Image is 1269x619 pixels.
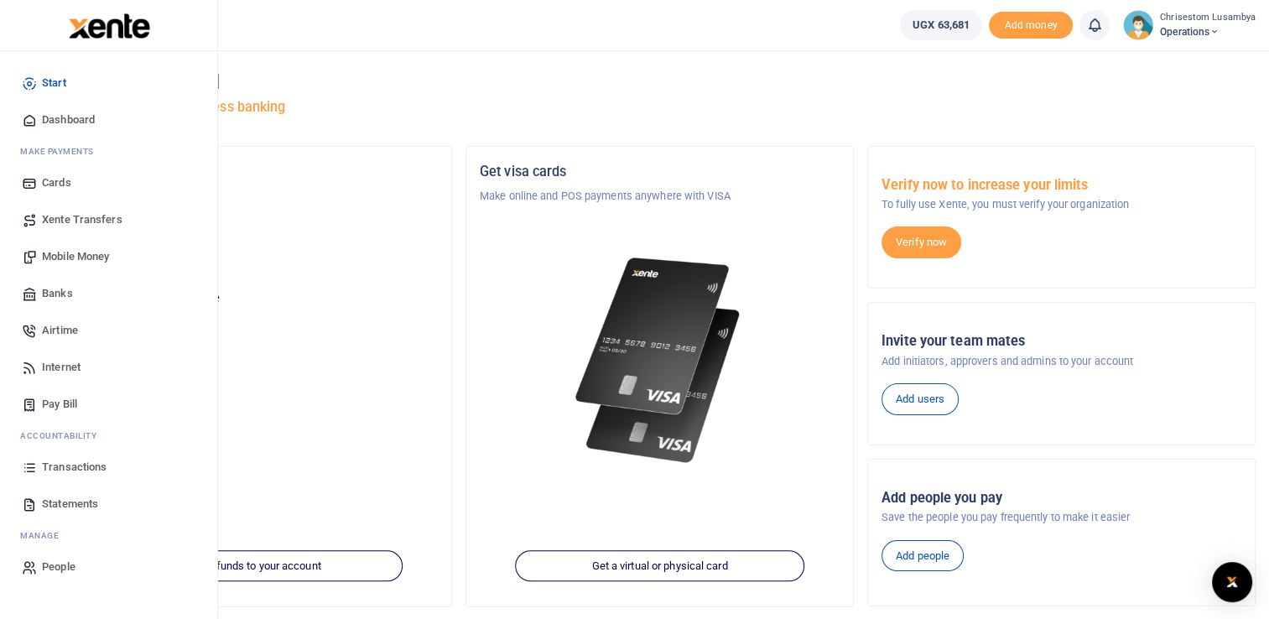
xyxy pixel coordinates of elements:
[1123,10,1256,40] a: profile-user Chrisestom Lusambya Operations
[42,359,81,376] span: Internet
[989,12,1073,39] span: Add money
[13,65,204,101] a: Start
[13,486,204,523] a: Statements
[13,523,204,549] li: M
[78,164,438,180] h5: Organization
[42,322,78,339] span: Airtime
[913,17,970,34] span: UGX 63,681
[893,10,989,40] li: Wallet ballance
[42,459,107,476] span: Transactions
[569,245,750,476] img: xente-_physical_cards.png
[13,449,204,486] a: Transactions
[989,12,1073,39] li: Toup your wallet
[13,549,204,585] a: People
[13,164,204,201] a: Cards
[78,290,438,307] p: Your current account balance
[13,312,204,349] a: Airtime
[882,196,1241,213] p: To fully use Xente, you must verify your organization
[1160,11,1256,25] small: Chrisestom Lusambya
[13,349,204,386] a: Internet
[64,72,1256,91] h4: Hello [PERSON_NAME]
[42,211,122,228] span: Xente Transfers
[78,311,438,328] h5: UGX 63,681
[882,226,961,258] a: Verify now
[33,429,96,442] span: countability
[13,238,204,275] a: Mobile Money
[78,228,438,245] h5: Account
[13,423,204,449] li: Ac
[900,10,982,40] a: UGX 63,681
[1212,562,1252,602] div: Open Intercom Messenger
[42,174,71,191] span: Cards
[29,529,60,542] span: anage
[13,201,204,238] a: Xente Transfers
[78,188,438,205] p: INNOVATION VILLAGE
[882,333,1241,350] h5: Invite your team mates
[42,559,75,575] span: People
[515,550,805,582] a: Get a virtual or physical card
[480,188,840,205] p: Make online and POS payments anywhere with VISA
[882,177,1241,194] h5: Verify now to increase your limits
[42,112,95,128] span: Dashboard
[1160,24,1256,39] span: Operations
[113,550,403,582] a: Add funds to your account
[882,383,959,415] a: Add users
[882,540,964,572] a: Add people
[42,248,109,265] span: Mobile Money
[882,509,1241,526] p: Save the people you pay frequently to make it easier
[13,101,204,138] a: Dashboard
[64,99,1256,116] h5: Welcome to better business banking
[480,164,840,180] h5: Get visa cards
[42,396,77,413] span: Pay Bill
[13,386,204,423] a: Pay Bill
[13,138,204,164] li: M
[78,253,438,270] p: Operations
[69,13,150,39] img: logo-large
[882,353,1241,370] p: Add initiators, approvers and admins to your account
[42,75,66,91] span: Start
[42,496,98,512] span: Statements
[989,18,1073,30] a: Add money
[29,145,94,158] span: ake Payments
[67,18,150,31] a: logo-small logo-large logo-large
[1123,10,1153,40] img: profile-user
[13,275,204,312] a: Banks
[882,490,1241,507] h5: Add people you pay
[42,285,73,302] span: Banks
